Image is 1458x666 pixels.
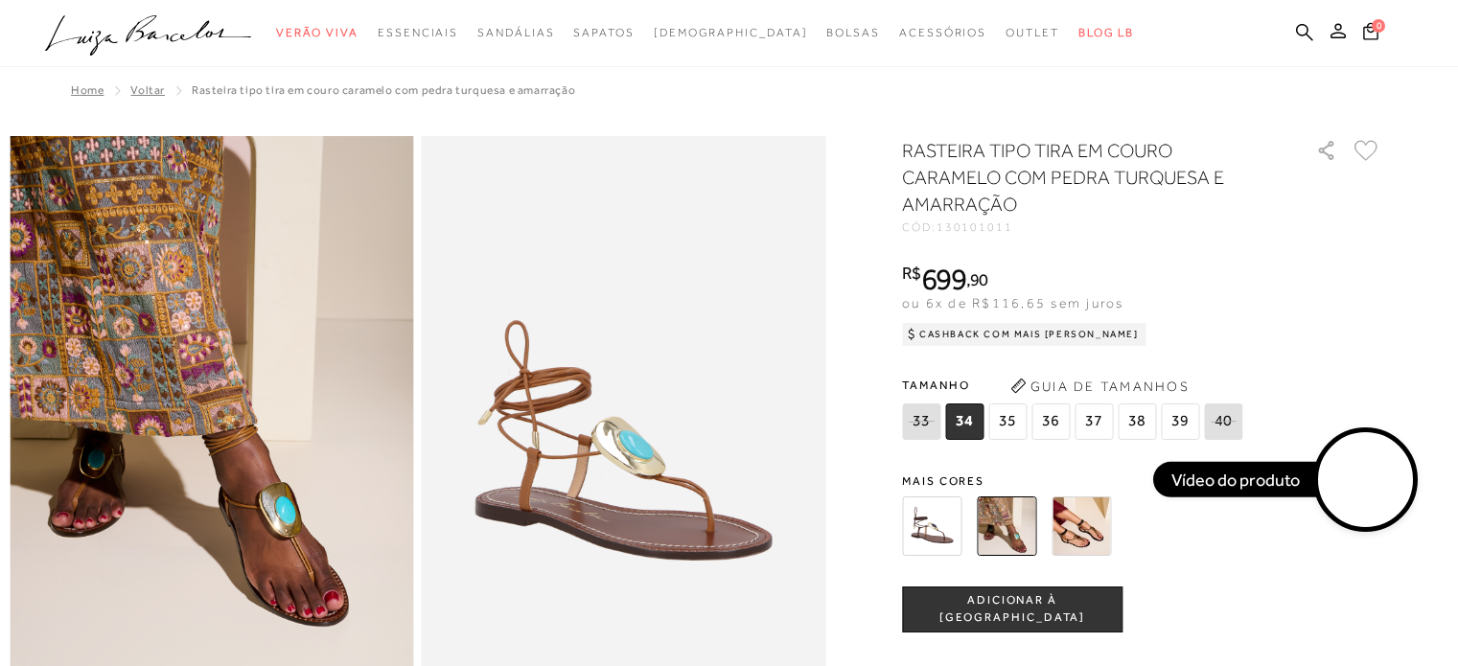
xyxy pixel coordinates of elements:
span: Verão Viva [276,26,359,39]
span: 38 [1118,403,1156,440]
span: BLOG LB [1078,26,1134,39]
div: Cashback com Mais [PERSON_NAME] [902,323,1146,346]
span: Sandálias [477,26,554,39]
span: [DEMOGRAPHIC_DATA] [654,26,808,39]
span: ADICIONAR À [GEOGRAPHIC_DATA] [903,592,1122,626]
a: noSubCategoriesText [477,15,554,51]
span: 40 [1204,403,1242,440]
span: 130101011 [937,220,1013,234]
span: RASTEIRA TIPO TIRA EM COURO CARAMELO COM PEDRA TURQUESA E AMARRAÇÃO [192,83,575,97]
img: RASTEIRA TIPO TIRA EM COURO CARAMELO COM PEDRA TURQUESA E AMARRAÇÃO [977,496,1036,556]
span: 34 [945,403,984,440]
a: BLOG LB [1078,15,1134,51]
a: noSubCategoriesText [899,15,986,51]
span: Sapatos [573,26,634,39]
span: Outlet [1006,26,1059,39]
span: 36 [1031,403,1070,440]
span: 37 [1075,403,1113,440]
a: noSubCategoriesText [573,15,634,51]
span: ou 6x de R$116,65 sem juros [902,295,1123,310]
a: noSubCategoriesText [276,15,359,51]
a: Home [71,83,104,97]
button: ADICIONAR À [GEOGRAPHIC_DATA] [902,586,1122,632]
span: Mais cores [902,475,1381,487]
button: Guia de Tamanhos [1004,371,1195,402]
a: noSubCategoriesText [1006,15,1059,51]
span: 90 [970,269,988,289]
i: R$ [902,264,921,282]
span: 33 [902,403,940,440]
button: 0 [1357,21,1384,47]
span: Bolsas [826,26,880,39]
img: RASTEIRA TIPO TIRA EM COURO CAFÉ COM PEDRA AZUL E AMARRAÇÃO [902,496,961,556]
a: Voltar [130,83,165,97]
a: noSubCategoriesText [378,15,458,51]
span: Tamanho [902,371,1247,400]
span: 699 [921,262,966,296]
h1: RASTEIRA TIPO TIRA EM COURO CARAMELO COM PEDRA TURQUESA E AMARRAÇÃO [902,137,1261,218]
a: noSubCategoriesText [654,15,808,51]
div: CÓD: [902,221,1285,233]
span: 39 [1161,403,1199,440]
i: , [966,271,988,288]
span: 35 [988,403,1027,440]
span: Essenciais [378,26,458,39]
img: RASTEIRA TIPO TIRA EM COURO PRETO COM PEDRA VERMELHA E AMARRAÇÃO [1052,496,1111,556]
a: noSubCategoriesText [826,15,880,51]
span: Acessórios [899,26,986,39]
span: 0 [1372,19,1385,33]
